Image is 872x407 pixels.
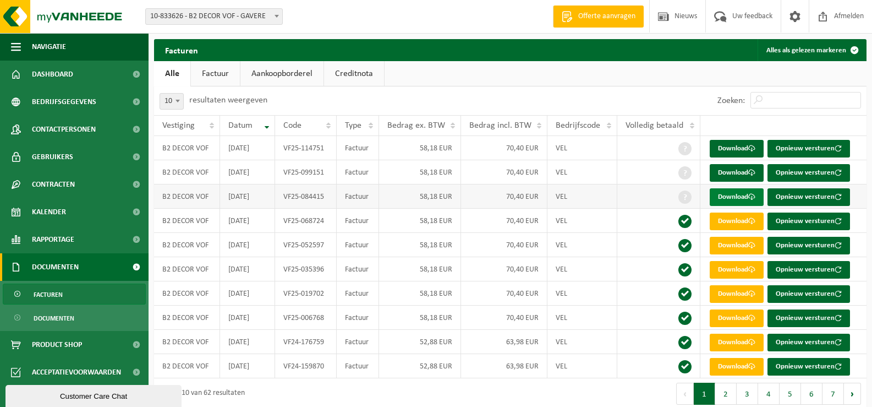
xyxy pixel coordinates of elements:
span: Code [283,121,301,130]
td: VEL [547,354,617,378]
td: 63,98 EUR [461,354,547,378]
button: Next [844,383,861,405]
a: Aankoopborderel [240,61,323,86]
td: 70,40 EUR [461,209,547,233]
a: Alle [154,61,190,86]
td: 70,40 EUR [461,281,547,306]
td: B2 DECOR VOF [154,354,220,378]
td: 70,40 EUR [461,136,547,160]
td: [DATE] [220,330,276,354]
span: 10-833626 - B2 DECOR VOF - GAVERE [145,8,283,25]
td: VF25-114751 [275,136,336,160]
td: 58,18 EUR [379,184,461,209]
td: [DATE] [220,306,276,330]
button: Opnieuw versturen [767,334,850,351]
a: Factuur [191,61,240,86]
td: 58,18 EUR [379,257,461,281]
td: Factuur [337,330,379,354]
a: Download [710,237,764,254]
td: Factuur [337,354,379,378]
a: Download [710,334,764,351]
td: B2 DECOR VOF [154,306,220,330]
span: Product Shop [32,331,82,359]
td: VF24-176759 [275,330,336,354]
td: B2 DECOR VOF [154,136,220,160]
span: Documenten [34,308,74,329]
td: VEL [547,257,617,281]
button: Opnieuw versturen [767,237,850,254]
td: VF25-068724 [275,209,336,233]
span: 10 [160,93,184,110]
span: Documenten [32,253,79,281]
td: 52,88 EUR [379,354,461,378]
span: Bedrag incl. BTW [469,121,531,130]
td: 70,40 EUR [461,160,547,184]
button: Opnieuw versturen [767,188,850,206]
a: Documenten [3,307,146,328]
td: Factuur [337,281,379,306]
td: 58,18 EUR [379,136,461,160]
td: VEL [547,160,617,184]
button: Previous [676,383,694,405]
td: VF25-019702 [275,281,336,306]
span: Bedrijfsgegevens [32,88,96,116]
button: 2 [715,383,737,405]
a: Facturen [3,284,146,305]
span: Gebruikers [32,143,73,171]
td: [DATE] [220,281,276,306]
button: 4 [758,383,780,405]
td: B2 DECOR VOF [154,233,220,257]
td: 58,18 EUR [379,281,461,306]
a: Download [710,140,764,158]
a: Download [710,358,764,376]
td: [DATE] [220,354,276,378]
span: Dashboard [32,61,73,88]
a: Download [710,285,764,303]
span: Navigatie [32,33,66,61]
td: 58,18 EUR [379,160,461,184]
button: Opnieuw versturen [767,140,850,158]
td: [DATE] [220,257,276,281]
span: Facturen [34,284,63,305]
td: [DATE] [220,209,276,233]
button: Opnieuw versturen [767,310,850,327]
td: 70,40 EUR [461,257,547,281]
td: VEL [547,330,617,354]
h2: Facturen [154,39,209,61]
span: Acceptatievoorwaarden [32,359,121,386]
a: Download [710,188,764,206]
button: 6 [801,383,822,405]
td: VF25-052597 [275,233,336,257]
a: Download [710,261,764,279]
span: Vestiging [162,121,195,130]
button: 1 [694,383,715,405]
td: VEL [547,184,617,209]
td: 58,18 EUR [379,306,461,330]
td: Factuur [337,233,379,257]
button: 5 [780,383,801,405]
span: Offerte aanvragen [575,11,638,22]
td: VEL [547,306,617,330]
button: Opnieuw versturen [767,213,850,230]
button: Opnieuw versturen [767,261,850,279]
span: Type [345,121,361,130]
td: [DATE] [220,184,276,209]
span: Datum [228,121,253,130]
button: Opnieuw versturen [767,164,850,182]
a: Download [710,310,764,327]
td: B2 DECOR VOF [154,330,220,354]
td: B2 DECOR VOF [154,281,220,306]
td: [DATE] [220,160,276,184]
span: 10-833626 - B2 DECOR VOF - GAVERE [146,9,282,24]
span: Contactpersonen [32,116,96,143]
td: 58,18 EUR [379,209,461,233]
td: VF25-084415 [275,184,336,209]
a: Download [710,164,764,182]
td: B2 DECOR VOF [154,209,220,233]
td: Factuur [337,257,379,281]
td: VF25-099151 [275,160,336,184]
td: VF25-006768 [275,306,336,330]
a: Download [710,213,764,230]
td: 58,18 EUR [379,233,461,257]
td: VEL [547,233,617,257]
